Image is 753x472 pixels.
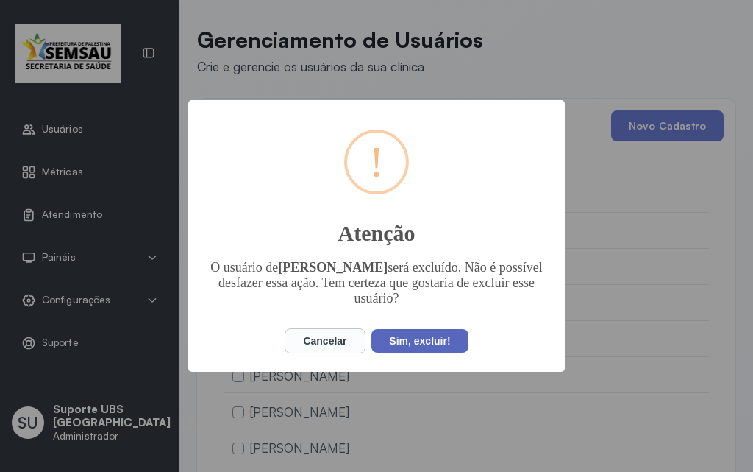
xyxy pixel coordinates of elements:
button: Cancelar [285,328,365,353]
div: ! [369,133,384,191]
button: Sim, excluir! [371,329,468,353]
div: O usuário de será excluído. Não é possível desfazer essa ação. Tem certeza que gostaria de exclui... [210,260,543,306]
h2: Atenção [188,202,565,247]
strong: [PERSON_NAME] [278,260,388,275]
